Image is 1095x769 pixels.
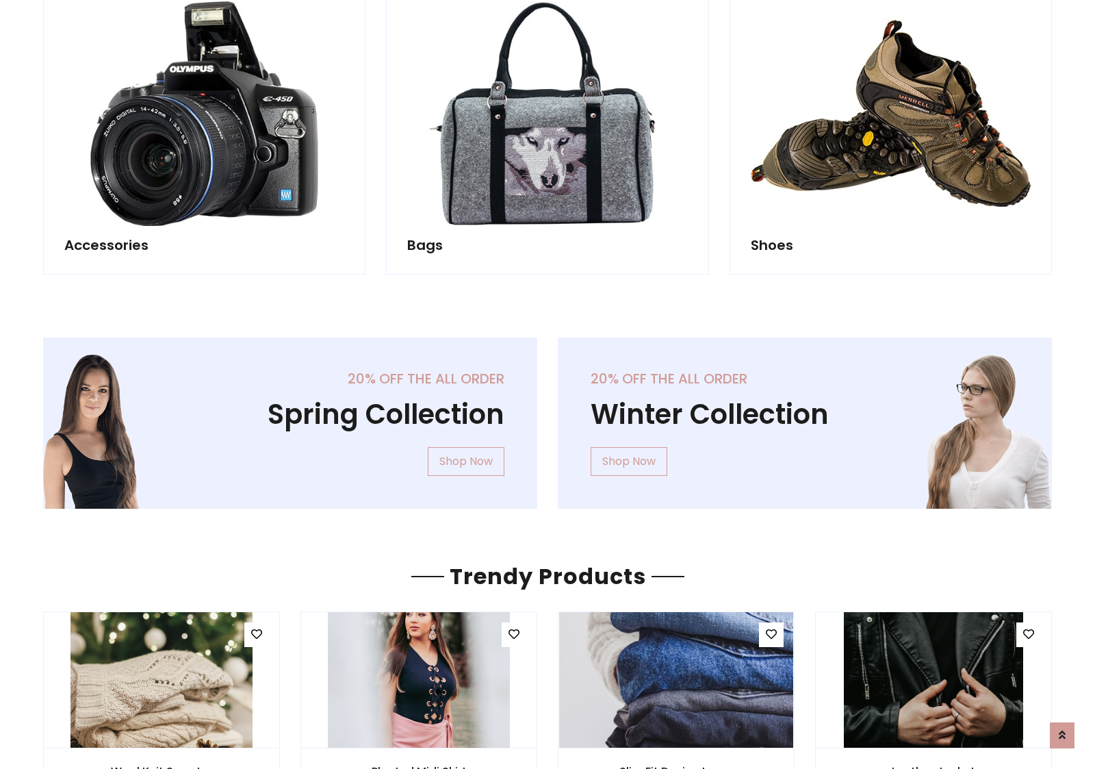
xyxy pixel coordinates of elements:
h5: 20% off the all order [76,370,504,387]
a: Shop Now [591,447,667,476]
h5: 20% off the all order [591,370,1019,387]
h1: Spring Collection [76,398,504,431]
h5: Bags [407,237,687,253]
h5: Shoes [751,237,1031,253]
h5: Accessories [64,237,344,253]
h1: Winter Collection [591,398,1019,431]
span: Trendy Products [444,561,652,592]
a: Shop Now [428,447,504,476]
